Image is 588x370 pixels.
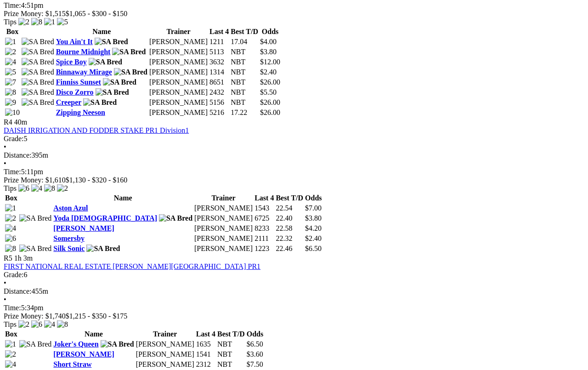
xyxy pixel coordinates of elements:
[275,214,304,223] td: 22.40
[4,135,584,143] div: 5
[254,194,274,203] th: Last 4
[5,78,16,86] img: 7
[66,10,128,17] span: $1,065 - $300 - $150
[209,57,229,67] td: 3632
[196,350,216,359] td: 1541
[56,88,94,96] a: Disco Zorro
[66,176,128,184] span: $1,130 - $320 - $160
[149,108,208,117] td: [PERSON_NAME]
[56,58,87,66] a: Spice Boy
[19,340,52,348] img: SA Bred
[22,58,54,66] img: SA Bred
[103,78,136,86] img: SA Bred
[4,151,584,159] div: 395m
[22,98,54,107] img: SA Bred
[136,330,195,339] th: Trainer
[53,224,114,232] a: [PERSON_NAME]
[209,27,229,36] th: Last 4
[305,204,322,212] span: $7.00
[209,108,229,117] td: 5216
[14,254,33,262] span: 1h 3m
[194,204,253,213] td: [PERSON_NAME]
[305,194,322,203] th: Odds
[5,48,16,56] img: 2
[6,28,19,35] span: Box
[4,262,260,270] a: FIRST NATIONAL REAL ESTATE [PERSON_NAME][GEOGRAPHIC_DATA] PR1
[230,78,259,87] td: NBT
[5,245,16,253] img: 8
[4,184,17,192] span: Tips
[4,118,12,126] span: R4
[149,57,208,67] td: [PERSON_NAME]
[18,184,29,193] img: 6
[136,360,195,369] td: [PERSON_NAME]
[230,98,259,107] td: NBT
[196,330,216,339] th: Last 4
[209,47,229,57] td: 5113
[4,279,6,287] span: •
[149,68,208,77] td: [PERSON_NAME]
[254,214,274,223] td: 6725
[194,244,253,253] td: [PERSON_NAME]
[44,320,55,329] img: 4
[22,78,54,86] img: SA Bred
[260,88,277,96] span: $5.50
[230,37,259,46] td: 17.04
[4,287,584,296] div: 455m
[209,37,229,46] td: 1211
[149,98,208,107] td: [PERSON_NAME]
[57,184,68,193] img: 2
[19,245,52,253] img: SA Bred
[5,68,16,76] img: 5
[260,58,280,66] span: $12.00
[136,350,195,359] td: [PERSON_NAME]
[254,224,274,233] td: 8233
[246,330,264,339] th: Odds
[4,320,17,328] span: Tips
[209,78,229,87] td: 8651
[260,68,277,76] span: $2.40
[275,234,304,243] td: 22.32
[230,88,259,97] td: NBT
[247,340,263,348] span: $6.50
[19,214,52,222] img: SA Bred
[194,194,253,203] th: Trainer
[4,304,584,312] div: 5:34pm
[4,151,31,159] span: Distance:
[53,330,134,339] th: Name
[5,360,16,369] img: 4
[275,204,304,213] td: 22.54
[194,234,253,243] td: [PERSON_NAME]
[136,340,195,349] td: [PERSON_NAME]
[53,234,85,242] a: Somersby
[5,194,17,202] span: Box
[230,57,259,67] td: NBT
[254,244,274,253] td: 1223
[4,18,17,26] span: Tips
[4,304,21,312] span: Time:
[18,18,29,26] img: 2
[56,38,93,46] a: You Ain't It
[18,320,29,329] img: 2
[53,360,91,368] a: Short Straw
[305,245,322,252] span: $6.50
[53,245,85,252] a: Silk Sonic
[66,312,128,320] span: $1,215 - $350 - $175
[56,68,112,76] a: Binnaway Mirage
[114,68,147,76] img: SA Bred
[101,340,134,348] img: SA Bred
[149,37,208,46] td: [PERSON_NAME]
[254,234,274,243] td: 2111
[4,143,6,151] span: •
[260,27,281,36] th: Odds
[4,10,584,18] div: Prize Money: $1,515
[95,38,128,46] img: SA Bred
[305,224,322,232] span: $4.20
[149,47,208,57] td: [PERSON_NAME]
[56,27,148,36] th: Name
[275,194,304,203] th: Best T/D
[5,350,16,359] img: 2
[4,159,6,167] span: •
[5,98,16,107] img: 9
[89,58,122,66] img: SA Bred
